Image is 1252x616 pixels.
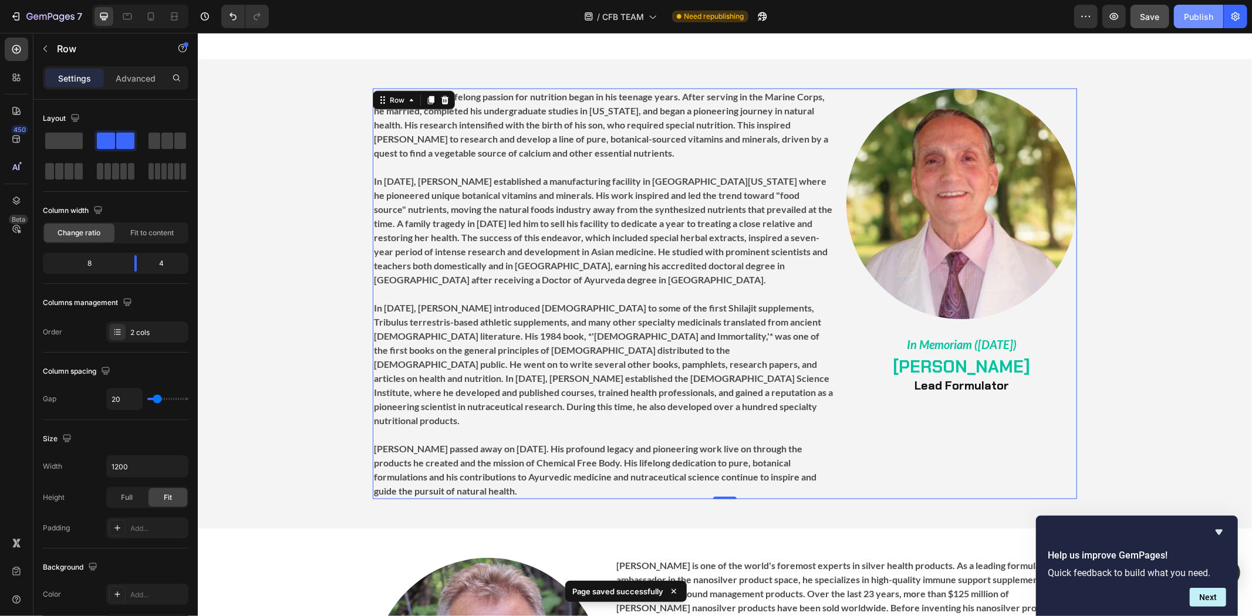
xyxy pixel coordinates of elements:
div: Size [43,431,74,447]
div: Column width [43,203,105,219]
div: Layout [43,111,82,127]
button: Next question [1190,588,1226,607]
span: Save [1140,12,1160,22]
div: 2 cols [130,327,185,338]
p: Settings [58,72,91,84]
span: Full [121,492,133,503]
p: 7 [77,9,82,23]
div: Add... [130,590,185,600]
strong: [PERSON_NAME] is one of the world's foremost experts in silver health products. As a leading form... [419,527,872,609]
div: 4 [146,255,186,272]
img: gempages_502151060622672926-3f525564-2525-4b58-af45-2475ea31d8ac.jpg [649,56,879,286]
strong: In [DATE], [PERSON_NAME] established a manufacturing facility in [GEOGRAPHIC_DATA][US_STATE] wher... [176,143,635,252]
div: Publish [1184,11,1213,23]
div: Background [43,560,100,576]
div: Beta [9,215,28,224]
span: Change ratio [58,228,101,238]
div: 450 [11,125,28,134]
strong: [PERSON_NAME] passed away on [DATE]. His profound legacy and pioneering work live on through the ... [176,410,619,463]
p: Page saved successfully [572,585,663,597]
button: Publish [1174,5,1223,28]
div: Undo/Redo [221,5,269,28]
h2: Help us improve GemPages! [1048,549,1226,563]
button: 7 [5,5,87,28]
div: Color [43,589,61,600]
p: Advanced [116,72,156,84]
strong: Lead Formulator [717,345,811,360]
p: Quick feedback to build what you need. [1048,567,1226,578]
div: 8 [45,255,125,272]
h2: Rich Text Editor. Editing area: main [649,298,879,320]
span: / [597,11,600,23]
div: Columns management [43,295,134,311]
strong: [PERSON_NAME] [695,323,832,345]
button: Hide survey [1212,525,1226,539]
div: Add... [130,523,185,534]
span: Need republishing [684,11,744,22]
strong: In Memoriam ([DATE]) [709,304,819,319]
div: Row [190,62,209,73]
div: Column spacing [43,364,113,380]
div: Padding [43,523,70,533]
input: Auto [107,456,188,477]
span: CFB TEAM [602,11,644,23]
input: Auto [107,388,142,409]
div: Gap [43,394,56,404]
span: Fit to content [130,228,174,238]
div: Order [43,327,62,337]
strong: In [DATE], [PERSON_NAME] introduced [DEMOGRAPHIC_DATA] to some of the first Shilajit supplements,... [176,269,635,393]
p: Row [57,42,157,56]
button: Save [1130,5,1169,28]
div: Height [43,492,65,503]
div: Width [43,461,62,472]
p: ⁠⁠⁠⁠⁠⁠⁠ [650,299,878,319]
strong: [PERSON_NAME] lifelong passion for nutrition began in his teenage years. After serving in the Mar... [176,58,630,126]
span: Fit [164,492,172,503]
div: Help us improve GemPages! [1048,525,1226,607]
iframe: Design area [198,33,1252,616]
